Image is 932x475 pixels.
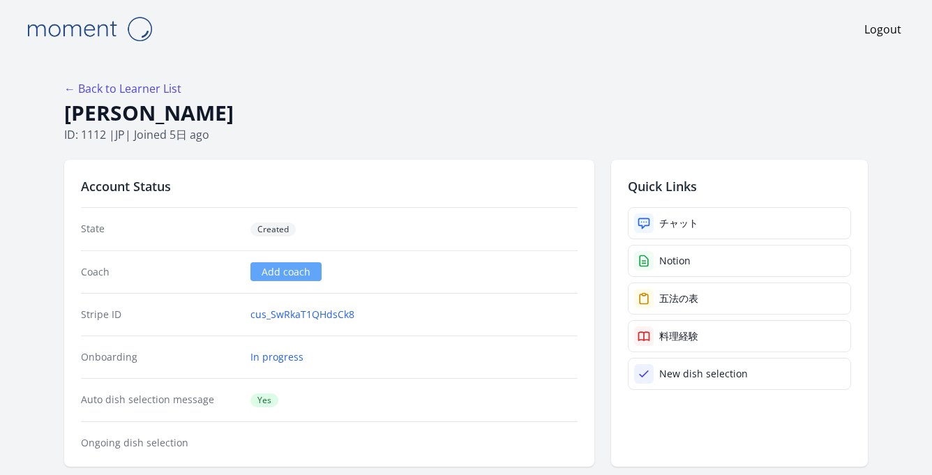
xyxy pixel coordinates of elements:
a: 料理経験 [628,320,851,352]
a: 五法の表 [628,282,851,315]
dt: Coach [81,265,239,279]
a: New dish selection [628,358,851,390]
span: jp [115,127,125,142]
div: 五法の表 [659,292,698,306]
span: Created [250,223,296,236]
p: ID: 1112 | | Joined 5日 ago [64,126,868,143]
div: チャット [659,216,698,230]
h2: Quick Links [628,176,851,196]
dt: State [81,222,239,236]
dt: Ongoing dish selection [81,436,239,450]
dt: Onboarding [81,350,239,364]
a: Notion [628,245,851,277]
div: New dish selection [659,367,748,381]
a: チャット [628,207,851,239]
img: Moment [20,11,159,47]
div: Notion [659,254,691,268]
dt: Stripe ID [81,308,239,322]
a: cus_SwRkaT1QHdsCk8 [250,308,354,322]
a: ← Back to Learner List [64,81,181,96]
div: 料理経験 [659,329,698,343]
h1: [PERSON_NAME] [64,100,868,126]
a: Add coach [250,262,322,281]
dt: Auto dish selection message [81,393,239,407]
a: Logout [864,21,901,38]
span: Yes [250,393,278,407]
a: In progress [250,350,303,364]
h2: Account Status [81,176,578,196]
